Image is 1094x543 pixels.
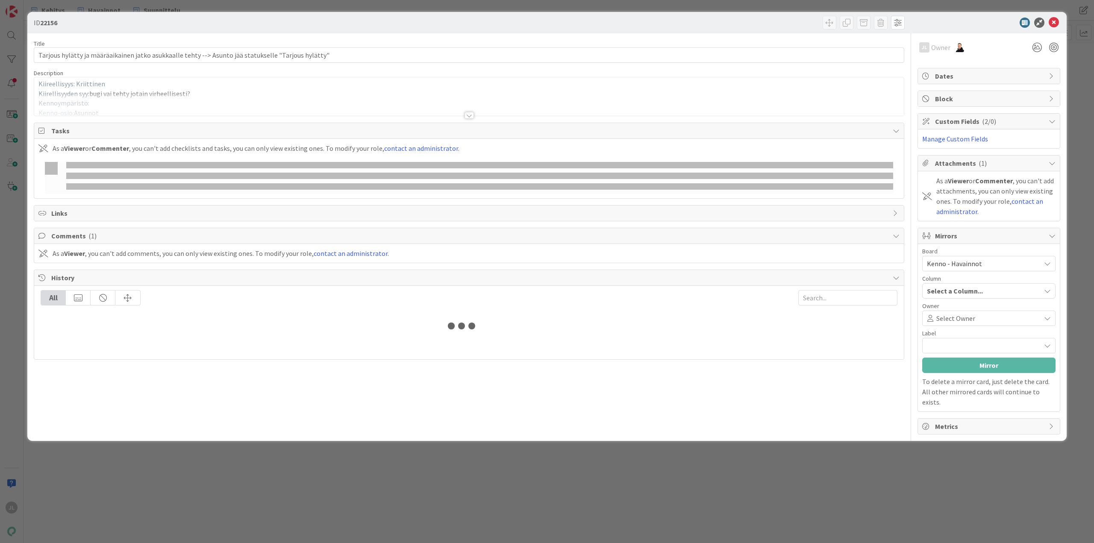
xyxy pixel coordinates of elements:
[34,18,57,28] span: ID
[955,43,964,52] img: AN
[935,71,1044,81] span: Dates
[975,176,1013,185] b: Commenter
[88,232,97,240] span: ( 1 )
[64,249,85,258] b: Viewer
[53,143,459,153] div: As a or , you can't add checklists and tasks, you can only view existing ones. To modify your rol...
[89,89,190,98] span: bugi vai tehty jotain virheellisesti?
[931,42,950,53] span: Owner
[922,248,938,254] span: Board
[936,313,975,323] span: Select Owner
[935,421,1044,431] span: Metrics
[314,249,388,258] a: contact an administrator
[922,135,988,143] a: Manage Custom Fields
[948,176,969,185] b: Viewer
[798,290,897,305] input: Search...
[927,285,983,296] span: Select a Column...
[384,144,458,153] a: contact an administrator
[935,231,1044,241] span: Mirrors
[935,94,1044,104] span: Block
[935,116,1044,126] span: Custom Fields
[982,117,996,126] span: ( 2/0 )
[34,40,45,47] label: Title
[922,358,1056,373] button: Mirror
[922,276,941,282] span: Column
[922,283,1056,299] button: Select a Column...
[51,208,888,218] span: Links
[38,89,89,98] span: Kiirellisyyden syy:
[41,291,66,305] div: All
[51,273,888,283] span: History
[53,248,389,258] div: As a , you can't add comments, you can only view existing ones. To modify your role, .
[936,176,1056,217] div: As a or , you can't add attachments, you can only view existing ones. To modify your role, .
[919,42,929,53] div: JL
[38,79,105,88] span: Kiireellisyys: Kriittinen
[922,330,936,336] span: Label
[935,158,1044,168] span: Attachments
[922,303,939,309] span: Owner
[40,18,57,27] b: 22156
[927,259,982,268] span: Kenno - Havainnot
[51,231,888,241] span: Comments
[51,126,888,136] span: Tasks
[34,47,904,63] input: type card name here...
[64,144,85,153] b: Viewer
[91,144,129,153] b: Commenter
[34,69,63,77] span: Description
[922,376,1056,407] p: To delete a mirror card, just delete the card. All other mirrored cards will continue to exists.
[979,159,987,167] span: ( 1 )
